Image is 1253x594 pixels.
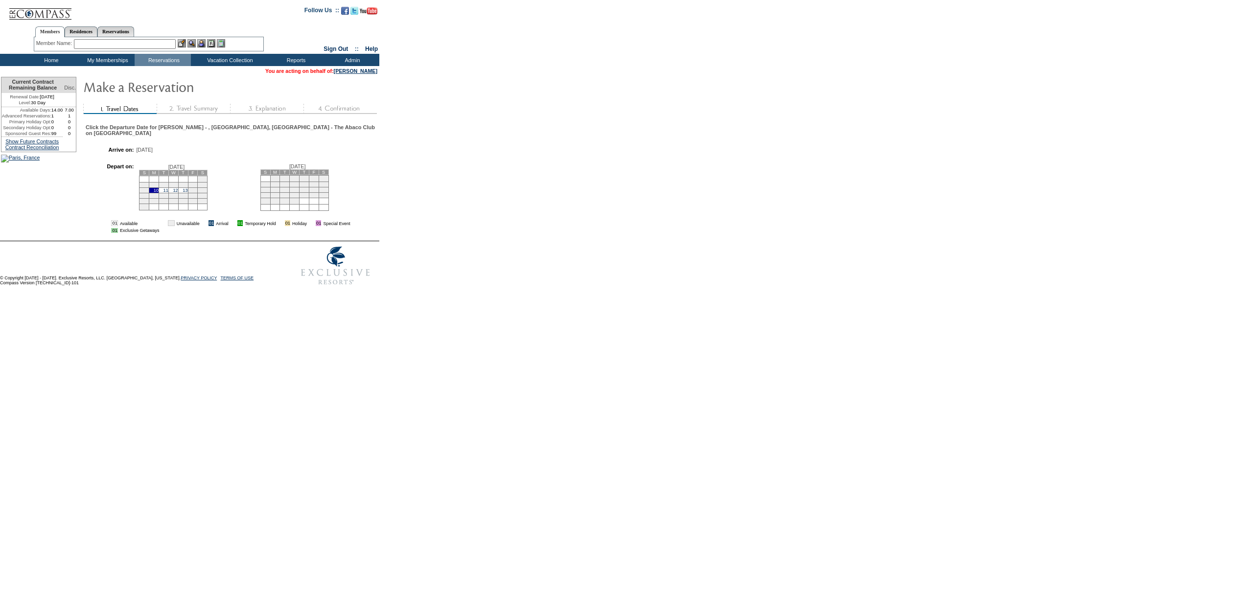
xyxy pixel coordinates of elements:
td: 6 [319,175,328,182]
td: 23 [280,192,290,198]
td: W [290,169,300,175]
td: Special Event [323,220,350,226]
td: Reservations [135,54,191,66]
td: Exclusive Getaways [120,228,160,233]
td: 12 [309,182,319,187]
img: i.gif [231,221,235,226]
td: 28 [188,198,198,204]
span: You are acting on behalf of: [265,68,377,74]
td: F [309,169,319,175]
td: 26 [309,192,319,198]
td: T [280,169,290,175]
td: 15 [270,187,280,192]
td: M [270,169,280,175]
span: Level: [19,100,31,106]
td: 19 [168,193,178,198]
a: 13 [183,188,187,193]
span: [DATE] [136,147,153,153]
td: 99 [51,131,63,137]
td: 2 [280,175,290,182]
img: i.gif [202,221,207,226]
td: 15 [198,187,208,193]
td: 14 [260,187,270,192]
td: 13 [319,182,328,187]
div: Click the Departure Date for [PERSON_NAME] - , [GEOGRAPHIC_DATA], [GEOGRAPHIC_DATA] - The Abaco C... [86,124,376,136]
a: Show Future Contracts [5,138,59,144]
td: 31 [290,198,300,204]
td: 30 Day [1,100,63,107]
td: 24 [149,198,159,204]
td: Current Contract Remaining Balance [1,77,63,93]
span: [DATE] [289,163,306,169]
span: :: [355,46,359,52]
td: Depart on: [91,163,134,213]
a: Reservations [97,26,134,37]
td: T [159,170,169,175]
img: Subscribe to our YouTube Channel [360,7,377,15]
td: S [198,170,208,175]
td: 7 [260,182,270,187]
img: Follow us on Twitter [350,7,358,15]
td: 0 [51,119,63,125]
td: 2 [139,182,149,187]
td: 01 [111,228,117,233]
td: 0 [63,125,76,131]
img: Impersonate [197,39,206,47]
td: Reports [267,54,323,66]
a: 12 [173,188,178,193]
td: S [319,169,328,175]
td: T [300,169,309,175]
span: Disc. [64,85,76,91]
td: 7.00 [63,107,76,113]
td: F [188,170,198,175]
td: Advanced Reservations: [1,113,51,119]
a: 11 [163,188,168,193]
td: 4 [159,182,169,187]
td: Secondary Holiday Opt: [1,125,51,131]
a: Contract Reconciliation [5,144,59,150]
td: Home [22,54,78,66]
a: TERMS OF USE [221,275,254,280]
img: i.gif [161,221,166,226]
td: 21 [260,192,270,198]
td: 18 [159,193,169,198]
a: Subscribe to our YouTube Channel [360,10,377,16]
td: S [139,170,149,175]
img: Exclusive Resorts [292,241,379,290]
td: 01 [209,220,214,226]
td: 6 [178,182,188,187]
td: 20 [319,187,328,192]
td: 5 [309,175,319,182]
td: Arrive on: [91,147,134,153]
img: i.gif [309,221,314,226]
td: 8 [198,182,208,187]
td: 10 [290,182,300,187]
td: Primary Holiday Opt: [1,119,51,125]
td: 01 [168,220,174,226]
td: Temporary Hold [245,220,276,226]
td: 14 [188,187,198,193]
td: 27 [178,198,188,204]
td: 01 [237,220,243,226]
td: 18 [300,187,309,192]
img: step4_state1.gif [303,104,377,114]
img: Reservations [207,39,215,47]
td: 17 [290,187,300,192]
a: [PERSON_NAME] [334,68,377,74]
td: 22 [198,193,208,198]
td: 0 [63,119,76,125]
td: 8 [270,182,280,187]
td: 29 [270,198,280,204]
td: 1 [63,113,76,119]
td: My Memberships [78,54,135,66]
a: Become our fan on Facebook [341,10,349,16]
td: 26 [168,198,178,204]
a: Sign Out [324,46,348,52]
img: b_edit.gif [178,39,186,47]
td: 3 [290,175,300,182]
td: 11 [300,182,309,187]
div: Member Name: [36,39,74,47]
img: step1_state2.gif [83,104,157,114]
td: 19 [309,187,319,192]
td: Available Days: [1,107,51,113]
